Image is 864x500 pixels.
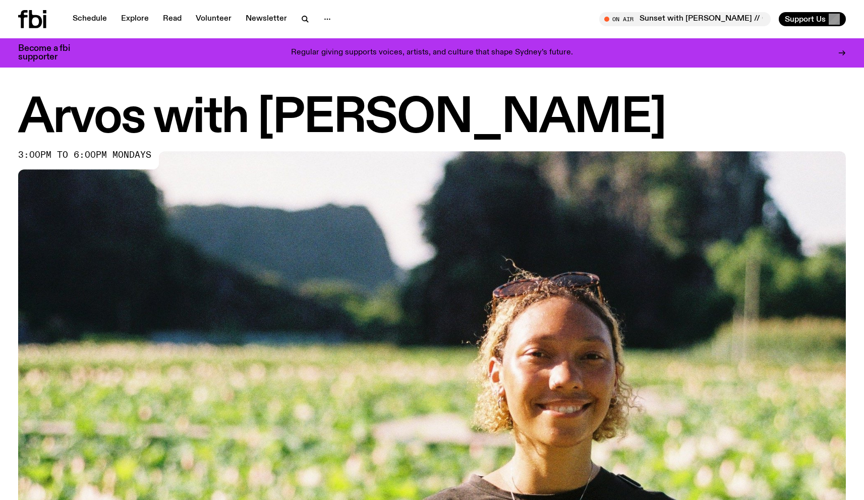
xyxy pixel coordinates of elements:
span: 3:00pm to 6:00pm mondays [18,151,151,159]
button: Support Us [779,12,846,26]
p: Regular giving supports voices, artists, and culture that shape Sydney’s future. [291,48,573,57]
h1: Arvos with [PERSON_NAME] [18,96,846,141]
a: Schedule [67,12,113,26]
a: Explore [115,12,155,26]
span: Support Us [785,15,826,24]
a: Read [157,12,188,26]
a: Newsletter [240,12,293,26]
h3: Become a fbi supporter [18,44,83,61]
a: Volunteer [190,12,238,26]
button: On AirSunset with [PERSON_NAME] // Guest Mix: [PERSON_NAME] [599,12,771,26]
